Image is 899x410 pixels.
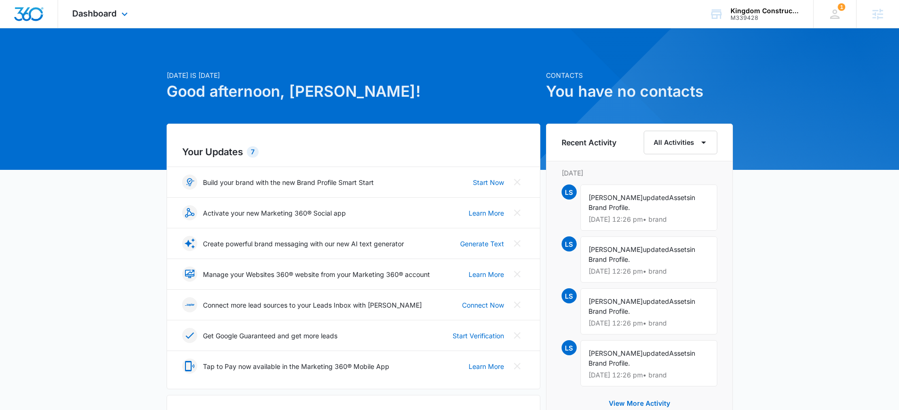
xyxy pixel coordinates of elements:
[562,288,577,303] span: LS
[203,300,422,310] p: Connect more lead sources to your Leads Inbox with [PERSON_NAME]
[462,300,504,310] a: Connect Now
[644,131,717,154] button: All Activities
[453,331,504,341] a: Start Verification
[588,268,709,275] p: [DATE] 12:26 pm • brand
[562,340,577,355] span: LS
[562,184,577,200] span: LS
[731,15,799,21] div: account id
[469,269,504,279] a: Learn More
[510,297,525,312] button: Close
[669,297,690,305] span: Assets
[838,3,845,11] div: notifications count
[167,80,540,103] h1: Good afternoon, [PERSON_NAME]!
[469,208,504,218] a: Learn More
[588,349,643,357] span: [PERSON_NAME]
[643,297,669,305] span: updated
[588,297,643,305] span: [PERSON_NAME]
[588,216,709,223] p: [DATE] 12:26 pm • brand
[510,205,525,220] button: Close
[562,236,577,251] span: LS
[203,361,389,371] p: Tap to Pay now available in the Marketing 360® Mobile App
[72,8,117,18] span: Dashboard
[473,177,504,187] a: Start Now
[562,137,616,148] h6: Recent Activity
[510,328,525,343] button: Close
[510,175,525,190] button: Close
[669,193,690,201] span: Assets
[510,236,525,251] button: Close
[203,269,430,279] p: Manage your Websites 360® website from your Marketing 360® account
[731,7,799,15] div: account name
[643,193,669,201] span: updated
[510,267,525,282] button: Close
[469,361,504,371] a: Learn More
[643,349,669,357] span: updated
[546,70,733,80] p: Contacts
[182,145,525,159] h2: Your Updates
[669,349,690,357] span: Assets
[669,245,690,253] span: Assets
[247,146,259,158] div: 7
[203,177,374,187] p: Build your brand with the new Brand Profile Smart Start
[838,3,845,11] span: 1
[203,208,346,218] p: Activate your new Marketing 360® Social app
[588,245,643,253] span: [PERSON_NAME]
[643,245,669,253] span: updated
[510,359,525,374] button: Close
[203,331,337,341] p: Get Google Guaranteed and get more leads
[203,239,404,249] p: Create powerful brand messaging with our new AI text generator
[588,193,643,201] span: [PERSON_NAME]
[167,70,540,80] p: [DATE] is [DATE]
[588,372,709,378] p: [DATE] 12:26 pm • brand
[588,320,709,326] p: [DATE] 12:26 pm • brand
[460,239,504,249] a: Generate Text
[562,168,717,178] p: [DATE]
[546,80,733,103] h1: You have no contacts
